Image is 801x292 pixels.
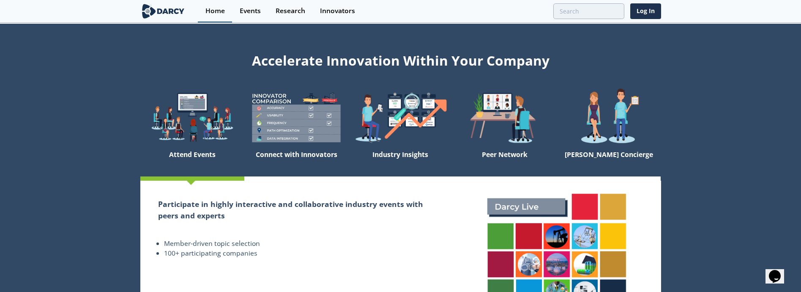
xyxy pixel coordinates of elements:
h2: Participate in highly interactive and collaborative industry events with peers and experts [158,198,435,221]
div: Innovators [320,8,355,14]
div: Connect with Innovators [244,147,348,176]
img: welcome-explore-560578ff38cea7c86bcfe544b5e45342.png [140,88,244,147]
div: [PERSON_NAME] Concierge [557,147,661,176]
div: Peer Network [453,147,557,176]
img: welcome-attend-b816887fc24c32c29d1763c6e0ddb6e6.png [453,88,557,147]
img: welcome-compare-1b687586299da8f117b7ac84fd957760.png [244,88,348,147]
div: Attend Events [140,147,244,176]
div: Events [240,8,261,14]
li: 100+ participating companies [164,248,435,259]
img: welcome-find-a12191a34a96034fcac36f4ff4d37733.png [348,88,452,147]
li: Member-driven topic selection [164,239,435,249]
img: logo-wide.svg [140,4,186,19]
a: Log In [630,3,661,19]
div: Research [276,8,305,14]
input: Advanced Search [553,3,624,19]
div: Home [205,8,225,14]
div: Industry Insights [348,147,452,176]
div: Accelerate Innovation Within Your Company [140,47,661,70]
iframe: chat widget [765,258,793,284]
img: welcome-concierge-wide-20dccca83e9cbdbb601deee24fb8df72.png [557,88,661,147]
